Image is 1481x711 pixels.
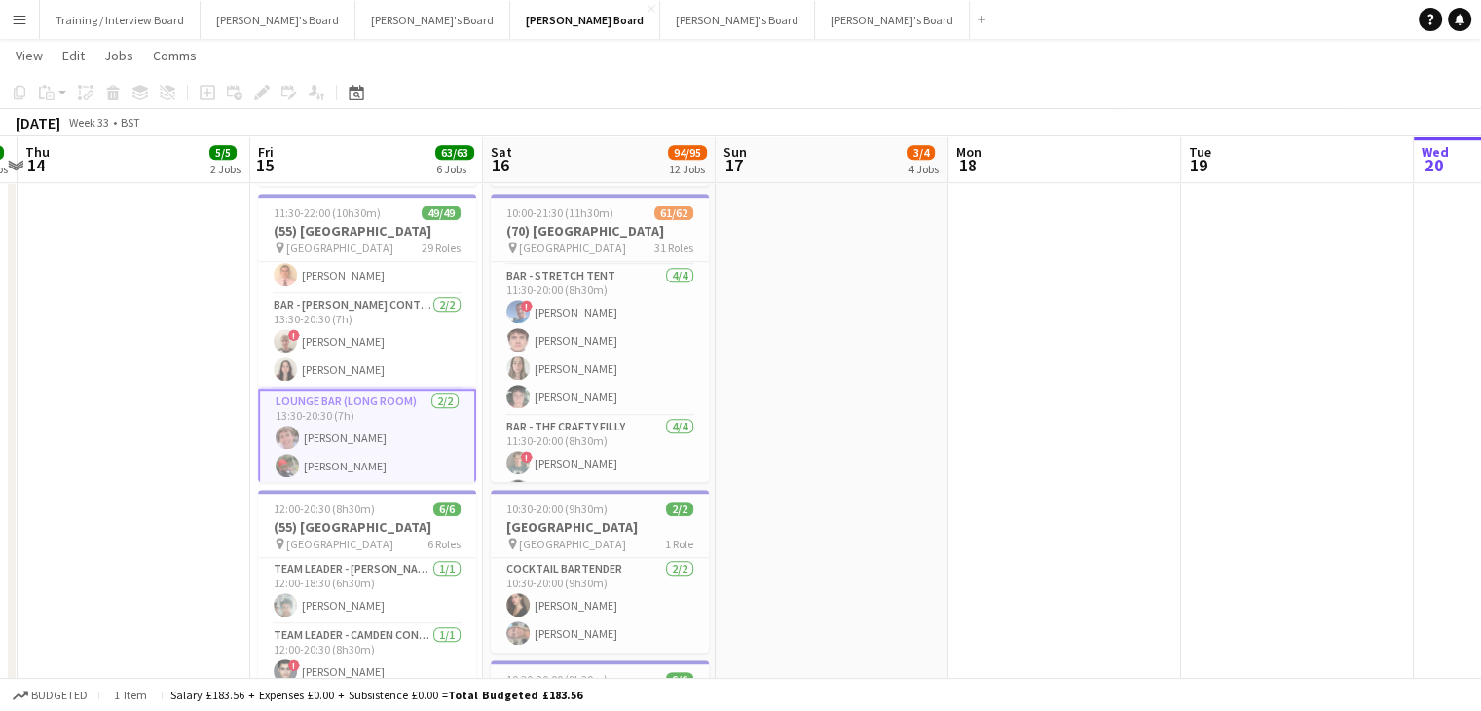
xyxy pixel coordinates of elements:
span: 2/2 [666,502,693,516]
span: Sat [491,143,512,161]
app-job-card: 10:30-20:00 (9h30m)2/2[GEOGRAPHIC_DATA] [GEOGRAPHIC_DATA]1 RoleCocktail Bartender2/210:30-20:00 (... [491,490,709,653]
span: [GEOGRAPHIC_DATA] [519,241,626,255]
span: 12:00-20:30 (8h30m) [274,502,375,516]
button: [PERSON_NAME]'s Board [355,1,510,39]
span: 6/6 [666,672,693,687]
span: Wed [1422,143,1449,161]
button: [PERSON_NAME]'s Board [201,1,355,39]
span: View [16,47,43,64]
span: ! [288,329,300,341]
span: ! [521,300,533,312]
span: Week 33 [64,115,113,130]
span: Comms [153,47,197,64]
span: Edit [62,47,85,64]
span: 17 [721,154,747,176]
h3: [GEOGRAPHIC_DATA] [491,518,709,536]
span: Sun [723,143,747,161]
app-job-card: 10:00-21:30 (11h30m)61/62(70) [GEOGRAPHIC_DATA] [GEOGRAPHIC_DATA]31 Roles11:30-20:00 (8h30m)[PERS... [491,194,709,482]
span: 1 Role [665,537,693,551]
a: Jobs [96,43,141,68]
span: 16 [488,154,512,176]
div: Salary £183.56 + Expenses £0.00 + Subsistence £0.00 = [170,688,582,702]
app-card-role: Lounge Bar (Long Room)2/213:30-20:30 (7h)[PERSON_NAME][PERSON_NAME] [258,389,476,487]
button: [PERSON_NAME]'s Board [815,1,970,39]
span: 29 Roles [422,241,461,255]
span: 18 [953,154,981,176]
app-card-role: Cocktail Bartender2/210:30-20:00 (9h30m)[PERSON_NAME][PERSON_NAME] [491,558,709,653]
app-card-role: Bar - Stretch Tent4/411:30-20:00 (8h30m)![PERSON_NAME][PERSON_NAME][PERSON_NAME][PERSON_NAME] [491,265,709,416]
span: Total Budgeted £183.56 [448,688,582,702]
span: 1 item [107,688,154,702]
span: Budgeted [31,689,88,702]
app-card-role: Team Leader - [PERSON_NAME]1/112:00-18:30 (6h30m)[PERSON_NAME] [258,558,476,624]
span: Fri [258,143,274,161]
app-job-card: 11:30-22:00 (10h30m)49/49(55) [GEOGRAPHIC_DATA] [GEOGRAPHIC_DATA]29 RolesBar - The Grace Bar2/213... [258,194,476,482]
span: 14 [22,154,50,176]
span: 6/6 [433,502,461,516]
span: Thu [25,143,50,161]
span: 10:30-20:00 (9h30m) [506,672,608,687]
span: 11:30-22:00 (10h30m) [274,206,381,220]
span: 94/95 [668,145,707,160]
button: [PERSON_NAME]'s Board [660,1,815,39]
span: 20 [1419,154,1449,176]
div: 12 Jobs [669,162,706,176]
h3: (55) [GEOGRAPHIC_DATA] [258,518,476,536]
div: 2 Jobs [210,162,241,176]
span: [GEOGRAPHIC_DATA] [286,537,393,551]
button: Training / Interview Board [40,1,201,39]
button: [PERSON_NAME] Board [510,1,660,39]
span: 19 [1186,154,1211,176]
span: Jobs [104,47,133,64]
span: 5/5 [209,145,237,160]
span: 3/4 [907,145,935,160]
span: 10:00-21:30 (11h30m) [506,206,613,220]
span: 61/62 [654,206,693,220]
app-card-role: Bar - The Crafty Filly4/411:30-20:00 (8h30m)![PERSON_NAME] [491,416,709,567]
a: Comms [145,43,204,68]
a: Edit [55,43,93,68]
span: 6 Roles [427,537,461,551]
span: [GEOGRAPHIC_DATA] [286,241,393,255]
h3: (70) [GEOGRAPHIC_DATA] [491,222,709,240]
span: Mon [956,143,981,161]
span: ! [288,659,300,671]
h3: (55) [GEOGRAPHIC_DATA] [258,222,476,240]
a: View [8,43,51,68]
div: [DATE] [16,113,60,132]
span: 63/63 [435,145,474,160]
div: 4 Jobs [908,162,939,176]
span: 49/49 [422,206,461,220]
span: 15 [255,154,274,176]
div: 6 Jobs [436,162,473,176]
app-card-role: Bar - [PERSON_NAME] Container2/213:30-20:30 (7h)![PERSON_NAME][PERSON_NAME] [258,294,476,389]
div: BST [121,115,140,130]
span: Tue [1189,143,1211,161]
app-card-role: Team Leader - Camden Container Bar1/112:00-20:30 (8h30m)![PERSON_NAME] [258,624,476,691]
span: [GEOGRAPHIC_DATA] [519,537,626,551]
span: ! [521,451,533,463]
span: 10:30-20:00 (9h30m) [506,502,608,516]
button: Budgeted [10,685,91,706]
span: 31 Roles [654,241,693,255]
